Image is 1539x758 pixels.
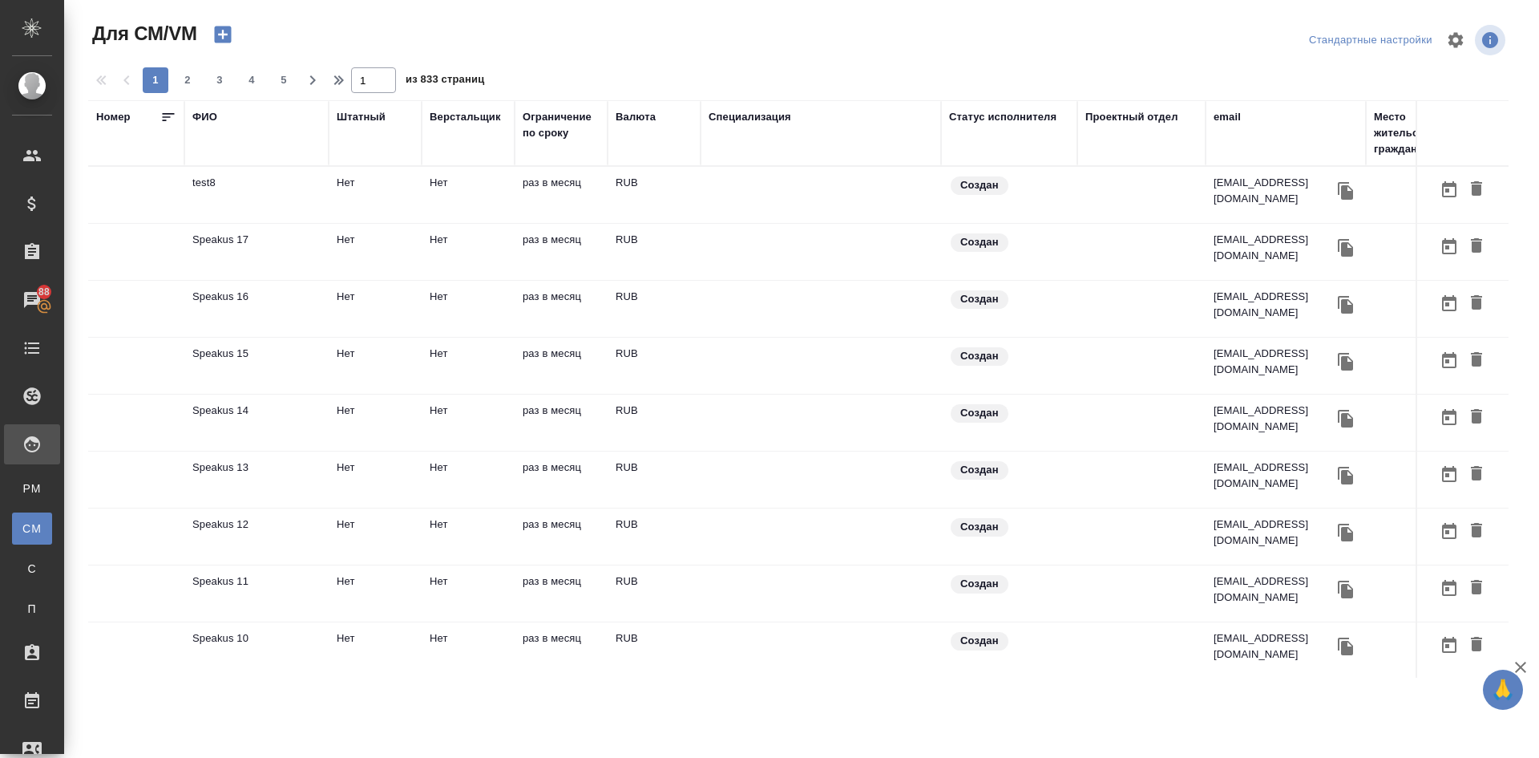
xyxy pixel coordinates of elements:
td: RUB [608,452,701,508]
td: Нет [422,622,515,679]
button: Скопировать [1334,293,1358,317]
div: email [1214,109,1241,125]
div: Специализация [709,109,791,125]
td: RUB [608,281,701,337]
td: раз в месяц [515,395,608,451]
td: раз в месяц [515,622,608,679]
button: Открыть календарь загрузки [1436,175,1463,205]
button: Открыть календарь загрузки [1436,403,1463,432]
button: Открыть календарь загрузки [1436,574,1463,603]
div: Проектный отдел [1085,109,1178,125]
div: Место жительства(Город), гражданство [1374,109,1502,157]
div: split button [1305,28,1436,53]
td: Нет [329,281,422,337]
p: Создан [960,576,999,592]
span: Посмотреть информацию [1475,25,1509,55]
span: 🙏 [1489,673,1517,707]
span: 2 [175,72,200,88]
td: Нет [422,509,515,565]
td: RUB [608,565,701,622]
td: Нет [329,395,422,451]
button: 3 [207,67,232,93]
td: Нет [422,224,515,280]
button: Удалить [1463,630,1490,660]
td: раз в месяц [515,338,608,394]
td: test8 [184,167,329,223]
div: Статус исполнителя [949,109,1056,125]
td: Speakus 17 [184,224,329,280]
td: раз в месяц [515,167,608,223]
td: Нет [329,452,422,508]
button: Скопировать [1334,634,1358,659]
a: П [12,593,52,625]
td: раз в месяц [515,509,608,565]
button: Скопировать [1334,350,1358,374]
td: RUB [608,395,701,451]
p: [EMAIL_ADDRESS][DOMAIN_NAME] [1214,403,1334,435]
p: Создан [960,348,999,364]
button: Удалить [1463,346,1490,375]
span: 3 [207,72,232,88]
button: Скопировать [1334,179,1358,203]
span: Настроить таблицу [1436,21,1475,59]
button: 2 [175,67,200,93]
td: Нет [329,509,422,565]
p: Создан [960,633,999,649]
div: Штатный [337,109,386,125]
span: 5 [271,72,297,88]
td: Speakus 13 [184,452,329,508]
span: Для СМ/VM [88,21,197,47]
td: Нет [329,622,422,679]
td: Нет [422,167,515,223]
a: С [12,553,52,585]
button: Открыть календарь загрузки [1436,517,1463,546]
button: Открыть календарь загрузки [1436,460,1463,489]
a: CM [12,513,52,545]
button: Создать [204,21,242,48]
td: Нет [422,565,515,622]
button: 4 [239,67,265,93]
p: Создан [960,462,999,478]
td: Нет [329,338,422,394]
span: П [20,601,44,617]
td: RUB [608,622,701,679]
td: раз в месяц [515,224,608,280]
p: [EMAIL_ADDRESS][DOMAIN_NAME] [1214,517,1334,549]
td: Speakus 16 [184,281,329,337]
div: Валюта [616,109,656,125]
button: Удалить [1463,403,1490,432]
button: Открыть календарь загрузки [1436,346,1463,375]
button: Удалить [1463,175,1490,205]
button: Скопировать [1334,578,1358,602]
td: RUB [608,224,701,280]
span: PM [20,480,44,497]
p: [EMAIL_ADDRESS][DOMAIN_NAME] [1214,289,1334,321]
button: Скопировать [1334,464,1358,488]
p: [EMAIL_ADDRESS][DOMAIN_NAME] [1214,346,1334,378]
td: раз в месяц [515,281,608,337]
div: ФИО [192,109,217,125]
div: Верстальщик [430,109,501,125]
td: Speakus 10 [184,622,329,679]
span: CM [20,521,44,537]
p: [EMAIL_ADDRESS][DOMAIN_NAME] [1214,175,1334,207]
td: Нет [422,395,515,451]
button: 🙏 [1483,670,1523,710]
button: Удалить [1463,517,1490,546]
td: Speakus 11 [184,565,329,622]
p: Создан [960,177,999,193]
button: 5 [271,67,297,93]
button: Удалить [1463,574,1490,603]
td: Speakus 14 [184,395,329,451]
button: Удалить [1463,289,1490,318]
td: Нет [422,338,515,394]
button: Скопировать [1334,521,1358,545]
td: Нет [329,224,422,280]
td: RUB [608,167,701,223]
td: RUB [608,338,701,394]
p: [EMAIL_ADDRESS][DOMAIN_NAME] [1214,460,1334,492]
a: 88 [4,280,60,320]
p: [EMAIL_ADDRESS][DOMAIN_NAME] [1214,574,1334,606]
button: Скопировать [1334,236,1358,260]
p: Создан [960,234,999,250]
